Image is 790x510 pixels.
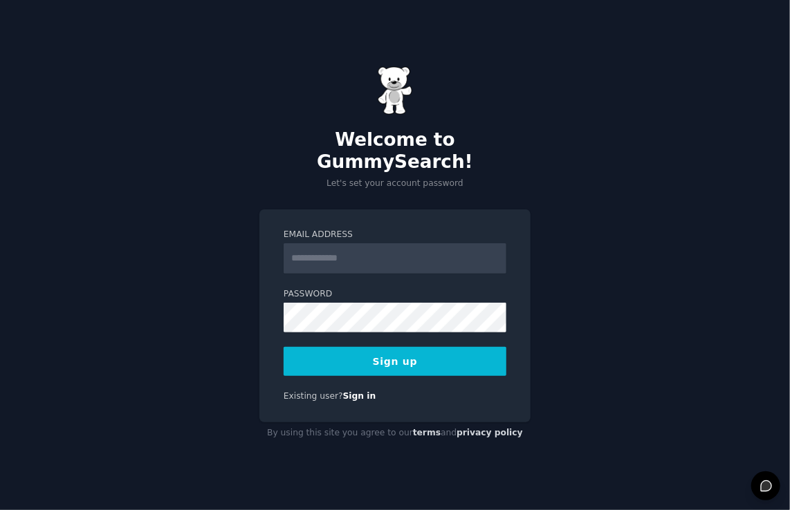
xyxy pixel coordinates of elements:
img: Gummy Bear [378,66,412,115]
a: terms [413,428,441,437]
p: Let's set your account password [259,178,531,190]
div: By using this site you agree to our and [259,422,531,444]
h2: Welcome to GummySearch! [259,129,531,173]
span: Existing user? [284,391,343,401]
a: Sign in [343,391,376,401]
button: Sign up [284,347,506,376]
label: Email Address [284,229,506,241]
a: privacy policy [457,428,523,437]
label: Password [284,288,506,301]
